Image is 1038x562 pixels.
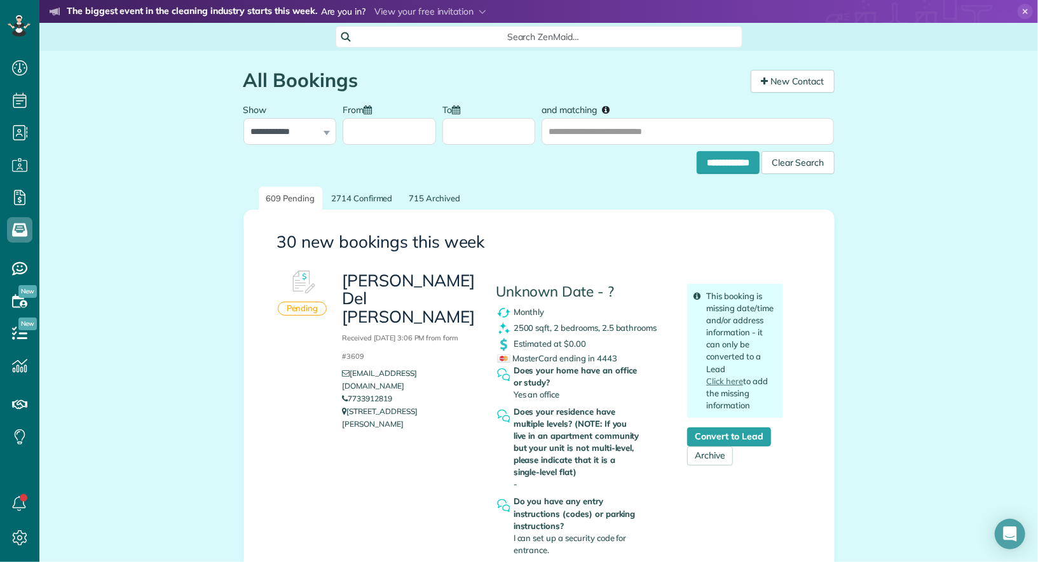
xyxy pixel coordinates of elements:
[761,153,835,163] a: Clear Search
[343,97,378,121] label: From
[277,233,801,251] h3: 30 new bookings this week
[751,70,835,93] a: New Contact
[18,285,37,298] span: New
[687,446,733,465] a: Archive
[496,284,669,300] h4: Unknown Date - ?
[402,187,468,210] a: 715 Archived
[342,272,476,363] h3: [PERSON_NAME] Del [PERSON_NAME]
[514,533,627,555] span: I can set up a security code for entrance.
[687,284,783,418] div: This booking is missing date/time and/or address information - it can only be converted to a Lead...
[278,302,327,316] div: Pending
[496,305,512,321] img: recurrence_symbol_icon-7cc721a9f4fb8f7b0289d3d97f09a2e367b638918f1a67e51b1e7d8abe5fb8d8.png
[342,333,458,361] small: Received [DATE] 3:06 PM from form #3609
[283,264,322,302] img: Booking #606469
[496,367,512,383] img: question_symbol_icon-fa7b350da2b2fea416cef77984ae4cf4944ea5ab9e3d5925827a5d6b7129d3f6.png
[497,353,617,363] span: MasterCard ending in 4443
[442,97,467,121] label: To
[995,519,1025,549] div: Open Intercom Messenger
[243,70,741,91] h1: All Bookings
[496,337,512,352] img: dollar_symbol_icon-bd8a6898b2649ec353a9eba708ae97d8d7348bddd7d2aed9b7e4bf5abd9f4af5.png
[342,368,416,391] a: [EMAIL_ADDRESS][DOMAIN_NAME]
[50,22,559,38] li: The world’s leading virtual event for cleaning business owners.
[321,5,366,19] span: Are you in?
[259,187,323,210] a: 609 Pending
[687,427,770,446] a: Convert to Lead
[342,405,476,431] p: [STREET_ADDRESS][PERSON_NAME]
[761,151,835,174] div: Clear Search
[514,389,560,399] span: Yes an office
[542,97,618,121] label: and matching
[706,376,743,386] a: Click here
[496,321,512,337] img: clean_symbol_icon-dd072f8366c07ea3eb8378bb991ecd12595f4b76d916a6f83395f9468ae6ecae.png
[342,394,392,403] a: 7733912819
[67,5,317,19] strong: The biggest event in the cleaning industry starts this week.
[514,338,586,349] span: Estimated at $0.00
[514,495,642,532] strong: Do you have any entry instructions (codes) or parking instructions?
[18,318,37,330] span: New
[514,323,657,333] span: 2500 sqft, 2 bedrooms, 2.5 bathrooms
[514,365,642,389] strong: Does your home have an office or study?
[514,479,517,489] span: -
[514,307,545,317] span: Monthly
[496,498,512,514] img: question_symbol_icon-fa7b350da2b2fea416cef77984ae4cf4944ea5ab9e3d5925827a5d6b7129d3f6.png
[324,187,400,210] a: 2714 Confirmed
[496,408,512,424] img: question_symbol_icon-fa7b350da2b2fea416cef77984ae4cf4944ea5ab9e3d5925827a5d6b7129d3f6.png
[514,406,642,478] strong: Does your residence have multiple levels? (NOTE: If you live in an apartment community but your u...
